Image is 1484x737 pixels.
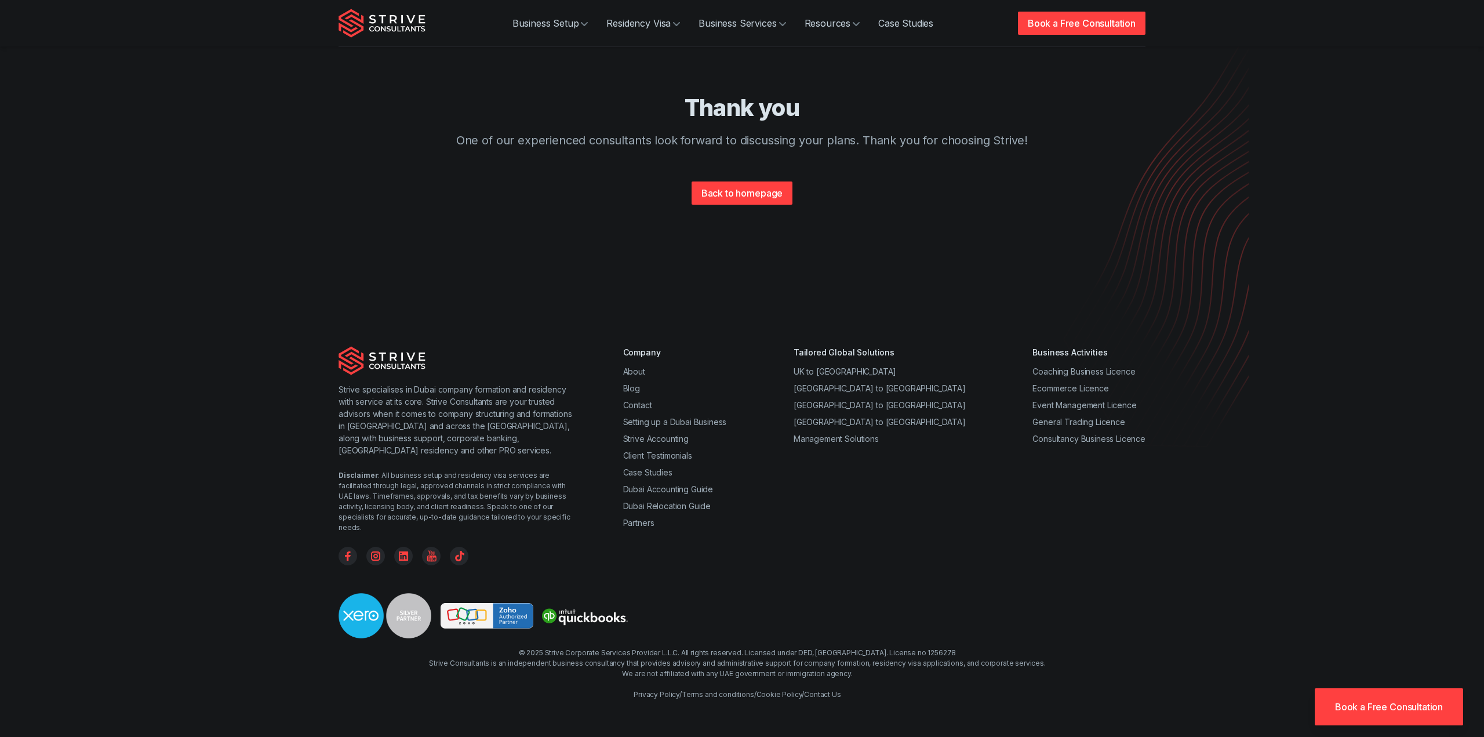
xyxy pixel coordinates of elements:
a: Linkedin [394,547,413,565]
a: Event Management Licence [1032,400,1136,410]
a: Residency Visa [597,12,689,35]
a: Facebook [339,547,357,565]
div: Tailored Global Solutions [794,346,966,358]
img: Strive Consultants [339,346,425,375]
img: Strive is a Zoho Partner [441,603,533,629]
a: Terms and conditions [682,690,754,699]
a: Book a Free Consultation [1018,12,1145,35]
a: Client Testimonials [623,451,692,460]
a: Dubai Relocation Guide [623,501,711,511]
a: Back to homepage [692,181,792,205]
a: Case Studies [869,12,943,35]
a: Contact [623,400,652,410]
a: Business Setup [503,12,598,35]
a: Setting up a Dubai Business [623,417,727,427]
img: Strive Consultants [339,9,425,38]
a: Privacy Policy [634,690,679,699]
a: Business Services [689,12,795,35]
a: About [623,366,645,376]
a: Partners [623,518,654,528]
a: Coaching Business Licence [1032,366,1135,376]
p: One of our experienced consultants look forward to discussing your plans. Thank you for choosing ... [371,132,1113,149]
img: Strive is a quickbooks Partner [538,603,631,629]
a: Contact Us [804,690,841,699]
a: [GEOGRAPHIC_DATA] to [GEOGRAPHIC_DATA] [794,383,966,393]
a: UK to [GEOGRAPHIC_DATA] [794,366,896,376]
a: TikTok [450,547,468,565]
div: : All business setup and residency visa services are facilitated through legal, approved channels... [339,470,577,533]
a: General Trading Licence [1032,417,1125,427]
a: YouTube [422,547,441,565]
div: © 2025 Strive Corporate Services Provider L.L.C. All rights reserved. Licensed under DED, [GEOGRA... [429,648,1046,700]
a: Management Solutions [794,434,879,444]
a: Instagram [366,547,385,565]
a: Case Studies [623,467,672,477]
a: Strive Accounting [623,434,689,444]
h4: Thank you [371,93,1113,122]
a: Dubai Accounting Guide [623,484,713,494]
a: Blog [623,383,640,393]
div: Company [623,346,727,358]
strong: Disclaimer [339,471,378,480]
a: [GEOGRAPHIC_DATA] to [GEOGRAPHIC_DATA] [794,417,966,427]
a: Consultancy Business Licence [1032,434,1145,444]
div: Business Activities [1032,346,1145,358]
a: Book a Free Consultation [1315,688,1463,725]
p: Strive specialises in Dubai company formation and residency with service at its core. Strive Cons... [339,383,577,456]
a: Resources [795,12,870,35]
img: Strive is a Xero Silver Partner [339,593,431,638]
a: [GEOGRAPHIC_DATA] to [GEOGRAPHIC_DATA] [794,400,966,410]
a: Cookie Policy [756,690,802,699]
a: Ecommerce Licence [1032,383,1108,393]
